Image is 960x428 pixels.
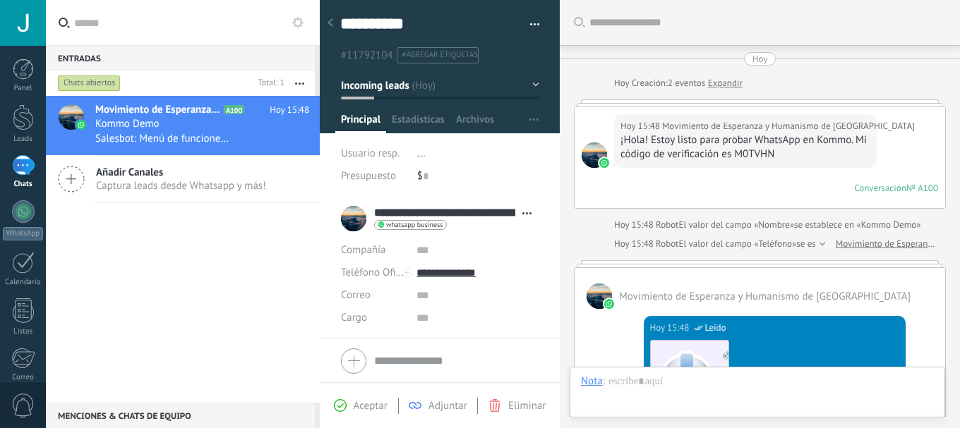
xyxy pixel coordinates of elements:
[614,76,743,90] div: Creación:
[3,278,44,287] div: Calendario
[95,103,221,117] span: Movimiento de Esperanza y Humanismo de [GEOGRAPHIC_DATA]
[341,113,380,133] span: Principal
[46,403,315,428] div: Menciones & Chats de equipo
[3,180,44,189] div: Chats
[603,374,605,389] span: :
[679,237,797,251] span: El valor del campo «Teléfono»
[341,142,407,165] div: Usuario resp.
[796,237,941,251] span: se establece en «[PHONE_NUMBER]»
[417,165,539,188] div: $
[587,283,612,309] span: Movimiento de Esperanza y Humanismo de Chiapas
[96,166,266,179] span: Añadir Canales
[614,76,632,90] div: Hoy
[614,218,656,232] div: Hoy 15:48
[836,237,938,251] a: Movimiento de Esperanza y Humanismo de [GEOGRAPHIC_DATA]
[341,288,371,302] span: Correo
[508,399,546,412] span: Eliminar
[599,158,609,168] img: waba.svg
[708,76,743,90] a: Expandir
[392,113,445,133] span: Estadísticas
[620,119,662,133] div: Hoy 15:48
[95,132,232,145] span: Salesbot: Menú de funciones de WhatsApp ¡Desbloquea la mensajería mejorada en WhatsApp! Haz clic ...
[341,307,406,329] div: Cargo
[752,52,768,66] div: Hoy
[794,218,920,232] span: se establece en «Kommo Demo»
[341,266,414,279] span: Teléfono Oficina
[854,182,906,194] div: Conversación
[582,142,607,168] span: Movimiento de Esperanza y Humanismo de Chiapas
[662,119,915,133] span: Movimiento de Esperanza y Humanismo de Chiapas
[95,117,160,131] span: Kommo Demo
[76,120,86,130] img: icon
[456,113,494,133] span: Archivos
[386,221,443,228] span: whatsapp business
[906,182,938,194] div: № A100
[656,219,678,231] span: Robot
[341,49,393,62] span: #11792104
[341,284,371,307] button: Correo
[341,147,400,160] span: Usuario resp.
[46,96,320,155] a: avatariconMovimiento de Esperanza y Humanismo de [GEOGRAPHIC_DATA]A100Hoy 15:48Kommo DemoSalesbot...
[656,238,678,250] span: Robot
[341,169,396,183] span: Presupuesto
[614,237,656,251] div: Hoy 15:48
[46,45,315,71] div: Entradas
[3,373,44,382] div: Correo
[3,227,43,240] div: WhatsApp
[619,290,911,303] span: Movimiento de Esperanza y Humanismo de Chiapas
[668,76,705,90] span: 2 eventos
[341,239,406,262] div: Compañía
[354,399,388,412] span: Aceptar
[651,341,728,418] img: 183.png
[341,262,406,284] button: Teléfono Oficina
[58,75,121,92] div: Chats abiertos
[253,76,284,90] div: Total: 1
[3,135,44,144] div: Leads
[620,133,870,161] div: ¡Hola! Estoy listo para probar WhatsApp en Kommo. Mi código de verificación es M0TVHN
[224,105,244,114] span: A100
[417,147,426,160] span: ...
[3,84,44,93] div: Panel
[402,50,478,60] span: #agregar etiquetas
[96,179,266,192] span: Captura leads desde Whatsapp y más!
[341,165,407,188] div: Presupuesto
[705,321,726,335] span: Leído
[3,327,44,336] div: Listas
[428,399,467,412] span: Adjuntar
[650,321,692,335] div: Hoy 15:48
[341,312,367,323] span: Cargo
[604,299,614,309] img: waba.svg
[679,218,794,232] span: El valor del campo «Nombre»
[270,103,309,117] span: Hoy 15:48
